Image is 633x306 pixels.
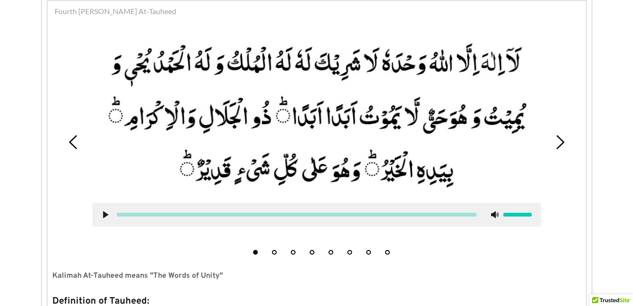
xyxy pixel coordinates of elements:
strong: Kalimah At-Tauheed means "The Words of Unity" [52,271,223,281]
span: Fourth [PERSON_NAME] At-Tauheed [55,6,176,17]
button: 5 of 8 [329,250,333,255]
button: 8 of 8 [385,250,390,255]
button: 3 of 8 [291,250,296,255]
button: 7 of 8 [366,250,371,255]
button: 1 of 8 [253,250,258,255]
button: 4 of 8 [310,250,314,255]
button: 6 of 8 [347,250,352,255]
button: 2 of 8 [272,250,277,255]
